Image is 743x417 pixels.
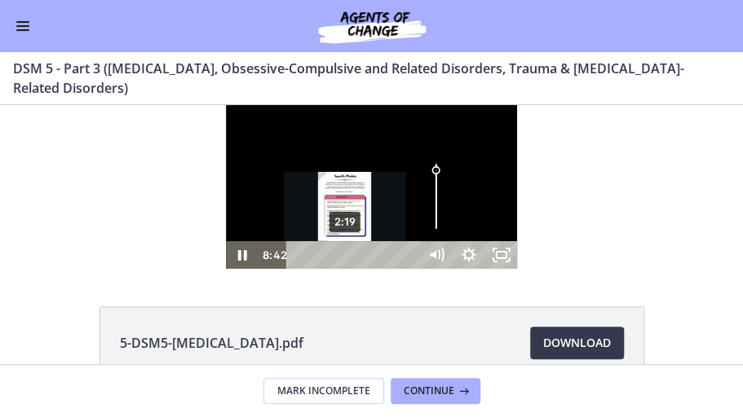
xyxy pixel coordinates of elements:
[263,378,384,404] button: Mark Incomplete
[299,136,411,164] div: Playbar
[277,384,370,397] span: Mark Incomplete
[226,136,259,164] button: Pause
[530,327,624,359] a: Download
[404,384,454,397] span: Continue
[391,378,480,404] button: Continue
[120,333,303,353] span: 5-DSM5-[MEDICAL_DATA].pdf
[274,7,470,46] img: Agents of Change Social Work Test Prep
[419,136,452,164] button: Mute
[484,136,517,164] button: Unfullscreen
[452,136,484,164] button: Show settings menu
[419,46,452,136] div: Volume
[13,16,33,36] button: Enable menu
[13,59,710,98] h3: DSM 5 - Part 3 ([MEDICAL_DATA], Obsessive-Compulsive and Related Disorders, Trauma & [MEDICAL_DAT...
[543,333,611,353] span: Download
